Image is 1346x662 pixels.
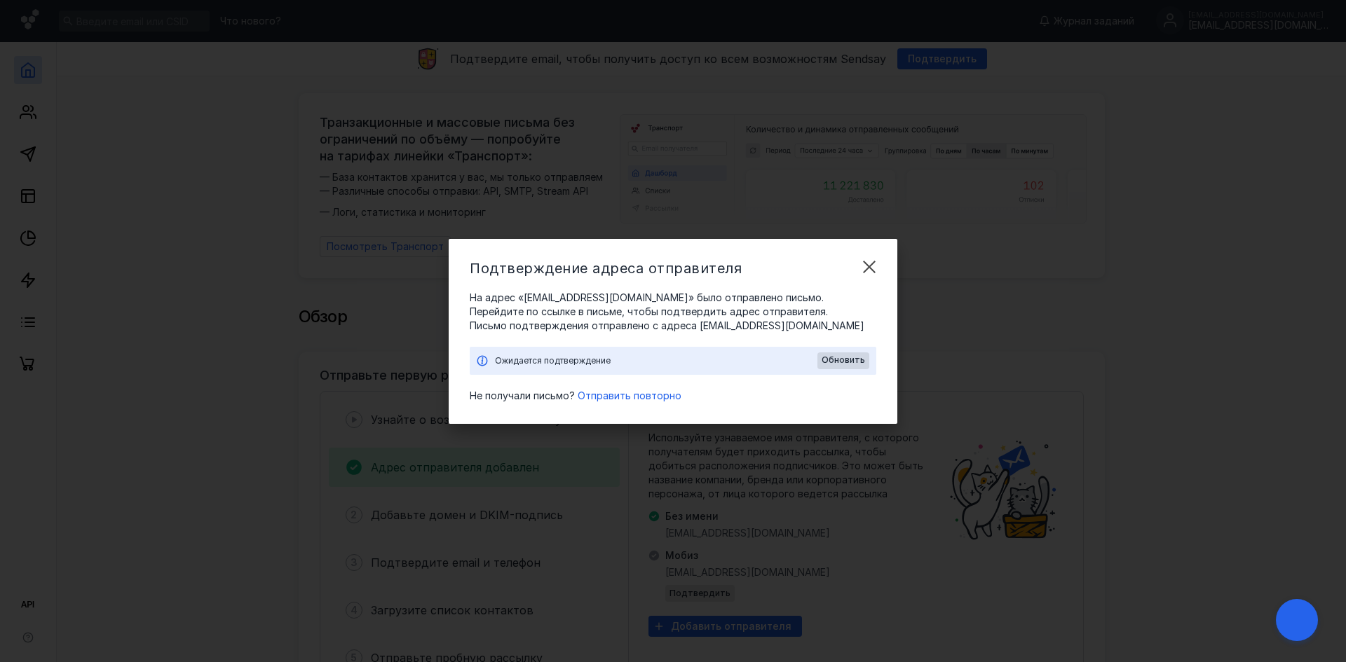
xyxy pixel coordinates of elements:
button: Обновить [817,352,869,369]
button: Отправить повторно [578,389,681,403]
span: Не получали письмо? [470,389,575,403]
div: Ожидается подтверждение [495,354,817,368]
span: Обновить [822,355,865,365]
span: Отправить повторно [578,389,681,401]
span: Подтверждение адреса отправителя [470,260,742,277]
span: Письмо подтверждения отправлено c адреса [EMAIL_ADDRESS][DOMAIN_NAME] [470,319,876,333]
span: На адрес «[EMAIL_ADDRESS][DOMAIN_NAME]» было отправлено письмо. Перейдите по ссылке в письме, что... [470,291,876,319]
